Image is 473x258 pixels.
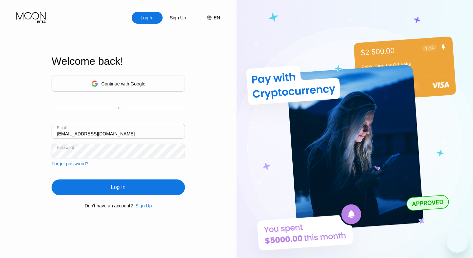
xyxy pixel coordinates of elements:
div: or [117,106,120,110]
div: Log In [52,179,185,195]
div: Log In [132,12,163,24]
div: Continue with Google [101,81,146,86]
div: Password [57,145,74,150]
div: Sign Up [169,14,187,21]
div: Log In [111,184,125,191]
div: Sign Up [163,12,193,24]
div: Email [57,126,67,130]
div: Continue with Google [52,76,185,92]
div: Log In [140,14,154,21]
iframe: Button to launch messaging window [447,232,468,253]
div: Welcome back! [52,55,185,67]
div: Forgot password? [52,161,88,166]
div: Sign Up [135,203,152,208]
div: EN [214,15,220,20]
div: EN [200,12,220,24]
div: Don't have an account? [85,203,133,208]
div: Sign Up [133,203,152,208]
